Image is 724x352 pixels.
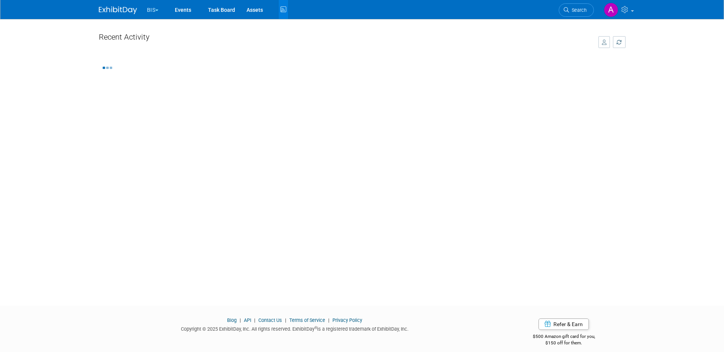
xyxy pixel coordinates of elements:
a: Search [559,3,594,17]
div: Copyright © 2025 ExhibitDay, Inc. All rights reserved. ExhibitDay is a registered trademark of Ex... [99,324,491,333]
a: Privacy Policy [332,317,362,323]
div: $500 Amazon gift card for you, [502,328,626,346]
a: Terms of Service [289,317,325,323]
a: Blog [227,317,237,323]
a: Refer & Earn [539,318,589,330]
img: Audra Fidelibus [604,3,618,17]
span: | [252,317,257,323]
div: Recent Activity [99,29,591,49]
img: ExhibitDay [99,6,137,14]
a: Contact Us [258,317,282,323]
span: | [283,317,288,323]
span: | [326,317,331,323]
span: Search [569,7,587,13]
div: $150 off for them. [502,340,626,346]
sup: ® [314,326,317,330]
span: | [238,317,243,323]
img: loading... [103,67,112,69]
a: API [244,317,251,323]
